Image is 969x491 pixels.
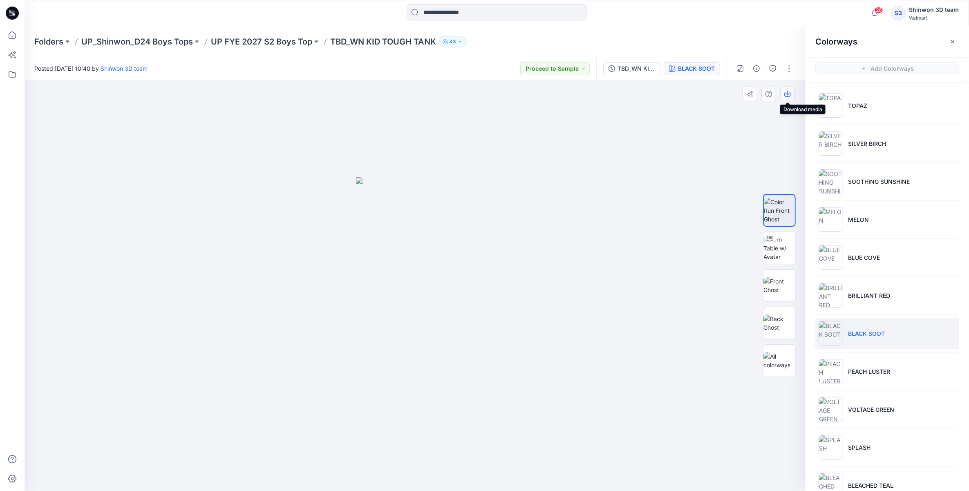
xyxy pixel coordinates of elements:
img: Color Run Front Ghost [764,198,795,223]
span: 26 [874,7,883,13]
img: SPLASH [819,435,843,460]
img: TOPAZ [819,93,843,118]
button: 43 [439,36,466,47]
p: VOLTAGE GREEN [848,405,894,414]
img: Turn Table w/ Avatar [763,235,795,261]
span: Posted [DATE] 10:40 by [34,64,148,73]
p: BLEACHED TEAL [848,481,893,490]
div: Walmart [909,15,959,21]
p: BLACK SOOT [848,329,885,338]
img: BLUE COVE [819,245,843,270]
p: TBD_WN KID TOUGH TANK [330,36,436,47]
img: BRILLIANT RED [819,283,843,308]
div: Shinwon 3D team [909,5,959,15]
img: Front Ghost [763,277,795,294]
a: Shinwon 3D team [101,65,148,72]
img: VOLTAGE GREEN [819,397,843,422]
img: BLACK SOOT [819,321,843,346]
img: SOOTHING SUNSHINE [819,169,843,194]
p: PEACH LUSTER [848,367,890,376]
img: eyJhbGciOiJIUzI1NiIsImtpZCI6IjAiLCJzbHQiOiJzZXMiLCJ0eXAiOiJKV1QifQ.eyJkYXRhIjp7InR5cGUiOiJzdG9yYW... [356,177,474,491]
img: SILVER BIRCH [819,131,843,156]
div: BLACK SOOT [678,64,715,73]
img: MELON [819,207,843,232]
p: BRILLIANT RED [848,291,890,300]
p: MELON [848,215,869,224]
div: TBD_WN KID TOUGH TANK [618,64,655,73]
div: S3 [891,6,906,20]
p: SPLASH [848,443,871,452]
p: TOPAZ [848,101,867,110]
a: UP_Shinwon_D24 Boys Tops [81,36,193,47]
button: TBD_WN KID TOUGH TANK [603,62,660,75]
img: All colorways [763,352,795,369]
p: SILVER BIRCH [848,139,886,148]
a: UP FYE 2027 S2 Boys Top [211,36,312,47]
button: BLACK SOOT [664,62,720,75]
img: PEACH LUSTER [819,359,843,384]
a: Folders [34,36,63,47]
button: Details [750,62,763,75]
p: SOOTHING SUNSHINE [848,177,910,186]
h2: Colorways [815,37,857,47]
p: BLUE COVE [848,253,880,262]
p: 43 [450,37,456,46]
img: Back Ghost [763,315,795,332]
